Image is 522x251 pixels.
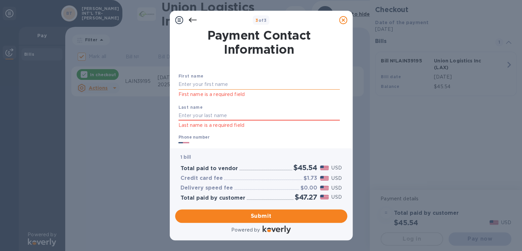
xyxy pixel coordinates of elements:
b: Last name [178,105,203,110]
h3: Total paid to vendor [180,165,238,172]
h3: Delivery speed fee [180,185,233,191]
img: USD [320,195,329,199]
p: USD [331,185,342,192]
h1: Payment Contact Information [178,28,340,56]
h3: $0.00 [300,185,317,191]
img: Logo [263,225,291,234]
img: USD [320,176,329,181]
img: USD [320,186,329,190]
button: Submit [175,209,347,223]
h2: $45.54 [293,163,317,172]
p: Last name is a required field [178,121,340,129]
p: USD [331,194,342,201]
b: First name [178,73,204,79]
h3: Credit card fee [180,175,223,182]
p: USD [331,175,342,182]
p: First name is a required field [178,91,340,98]
h3: Total paid by customer [180,195,245,201]
input: Enter your first name [178,80,340,90]
h3: $1.73 [304,175,317,182]
b: 1 bill [180,154,191,160]
p: +1 [192,142,197,148]
label: Phone number [178,135,209,139]
input: Enter your last name [178,111,340,121]
span: Submit [180,212,342,220]
span: 3 [255,18,258,23]
b: of 3 [255,18,267,23]
p: USD [331,164,342,171]
h2: $47.27 [295,193,317,201]
img: US [178,141,189,149]
p: Powered by [231,227,260,234]
img: USD [320,165,329,170]
input: Enter your phone number [207,140,340,150]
